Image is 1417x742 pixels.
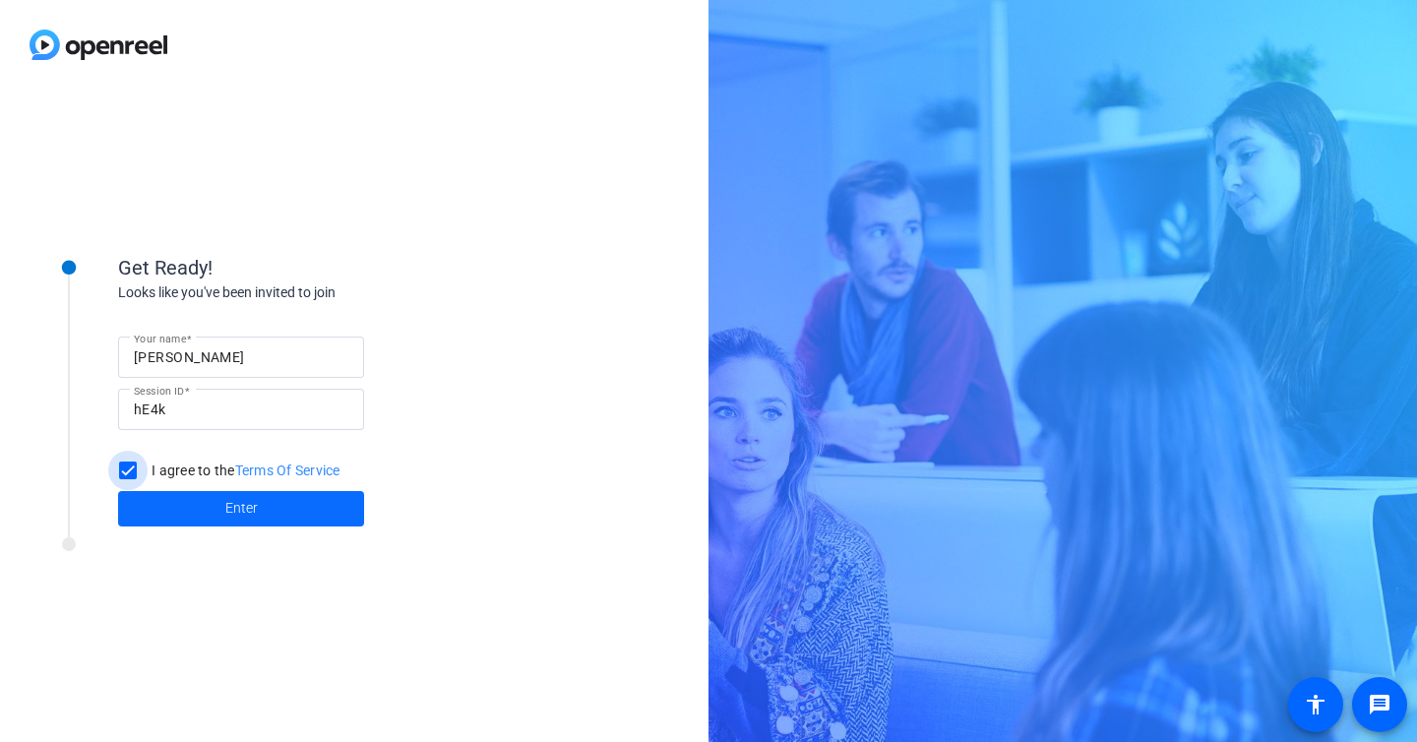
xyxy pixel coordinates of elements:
[148,461,340,480] label: I agree to the
[1368,693,1391,716] mat-icon: message
[118,282,512,303] div: Looks like you've been invited to join
[134,333,186,344] mat-label: Your name
[118,491,364,526] button: Enter
[134,385,184,397] mat-label: Session ID
[225,498,258,519] span: Enter
[1304,693,1327,716] mat-icon: accessibility
[118,253,512,282] div: Get Ready!
[235,463,340,478] a: Terms Of Service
